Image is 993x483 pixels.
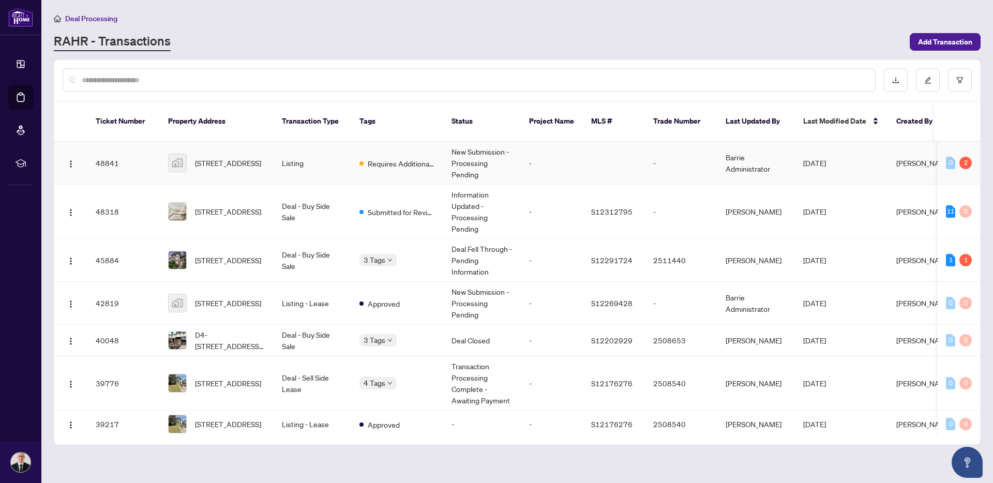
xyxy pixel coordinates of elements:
[795,101,888,142] th: Last Modified Date
[918,34,972,50] span: Add Transaction
[63,252,79,268] button: Logo
[87,185,160,239] td: 48318
[645,239,717,282] td: 2511440
[274,411,351,438] td: Listing - Lease
[63,295,79,311] button: Logo
[717,282,795,325] td: Barrie Administrator
[169,294,186,312] img: thumbnail-img
[87,282,160,325] td: 42819
[645,101,717,142] th: Trade Number
[591,419,633,429] span: S12176276
[946,377,955,389] div: 0
[948,68,972,92] button: filter
[195,297,261,309] span: [STREET_ADDRESS]
[521,411,583,438] td: -
[717,239,795,282] td: [PERSON_NAME]
[364,377,385,389] span: 4 Tags
[946,334,955,346] div: 0
[521,239,583,282] td: -
[87,411,160,438] td: 39217
[274,356,351,411] td: Deal - Sell Side Lease
[195,418,261,430] span: [STREET_ADDRESS]
[387,258,393,263] span: down
[195,254,261,266] span: [STREET_ADDRESS]
[521,325,583,356] td: -
[946,205,955,218] div: 11
[87,325,160,356] td: 40048
[63,155,79,171] button: Logo
[364,254,385,266] span: 3 Tags
[717,325,795,356] td: [PERSON_NAME]
[387,338,393,343] span: down
[803,419,826,429] span: [DATE]
[956,77,964,84] span: filter
[87,101,160,142] th: Ticket Number
[368,298,400,309] span: Approved
[274,101,351,142] th: Transaction Type
[443,101,521,142] th: Status
[959,297,972,309] div: 0
[443,325,521,356] td: Deal Closed
[645,282,717,325] td: -
[959,157,972,169] div: 2
[63,332,79,349] button: Logo
[443,282,521,325] td: New Submission - Processing Pending
[521,142,583,185] td: -
[443,185,521,239] td: Information Updated - Processing Pending
[916,68,940,92] button: edit
[884,68,908,92] button: download
[583,101,645,142] th: MLS #
[946,297,955,309] div: 0
[959,377,972,389] div: 0
[803,207,826,216] span: [DATE]
[274,325,351,356] td: Deal - Buy Side Sale
[803,336,826,345] span: [DATE]
[959,418,972,430] div: 0
[67,208,75,217] img: Logo
[946,254,955,266] div: 1
[959,254,972,266] div: 1
[952,447,983,478] button: Open asap
[195,329,265,352] span: D4-[STREET_ADDRESS][PERSON_NAME]
[87,356,160,411] td: 39776
[63,203,79,220] button: Logo
[803,255,826,265] span: [DATE]
[65,14,117,23] span: Deal Processing
[67,300,75,308] img: Logo
[645,142,717,185] td: -
[717,411,795,438] td: [PERSON_NAME]
[521,356,583,411] td: -
[87,239,160,282] td: 45884
[896,158,952,168] span: [PERSON_NAME]
[169,415,186,433] img: thumbnail-img
[274,239,351,282] td: Deal - Buy Side Sale
[67,337,75,345] img: Logo
[87,142,160,185] td: 48841
[443,356,521,411] td: Transaction Processing Complete - Awaiting Payment
[11,452,31,472] img: Profile Icon
[803,379,826,388] span: [DATE]
[591,336,633,345] span: S12202929
[645,325,717,356] td: 2508653
[169,374,186,392] img: thumbnail-img
[364,334,385,346] span: 3 Tags
[169,331,186,349] img: thumbnail-img
[169,154,186,172] img: thumbnail-img
[591,379,633,388] span: S12176276
[195,157,261,169] span: [STREET_ADDRESS]
[645,411,717,438] td: 2508540
[888,101,950,142] th: Created By
[896,255,952,265] span: [PERSON_NAME]
[892,77,899,84] span: download
[521,185,583,239] td: -
[717,185,795,239] td: [PERSON_NAME]
[274,282,351,325] td: Listing - Lease
[54,15,61,22] span: home
[387,381,393,386] span: down
[521,101,583,142] th: Project Name
[443,411,521,438] td: -
[54,33,171,51] a: RAHR - Transactions
[368,206,435,218] span: Submitted for Review
[67,257,75,265] img: Logo
[717,356,795,411] td: [PERSON_NAME]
